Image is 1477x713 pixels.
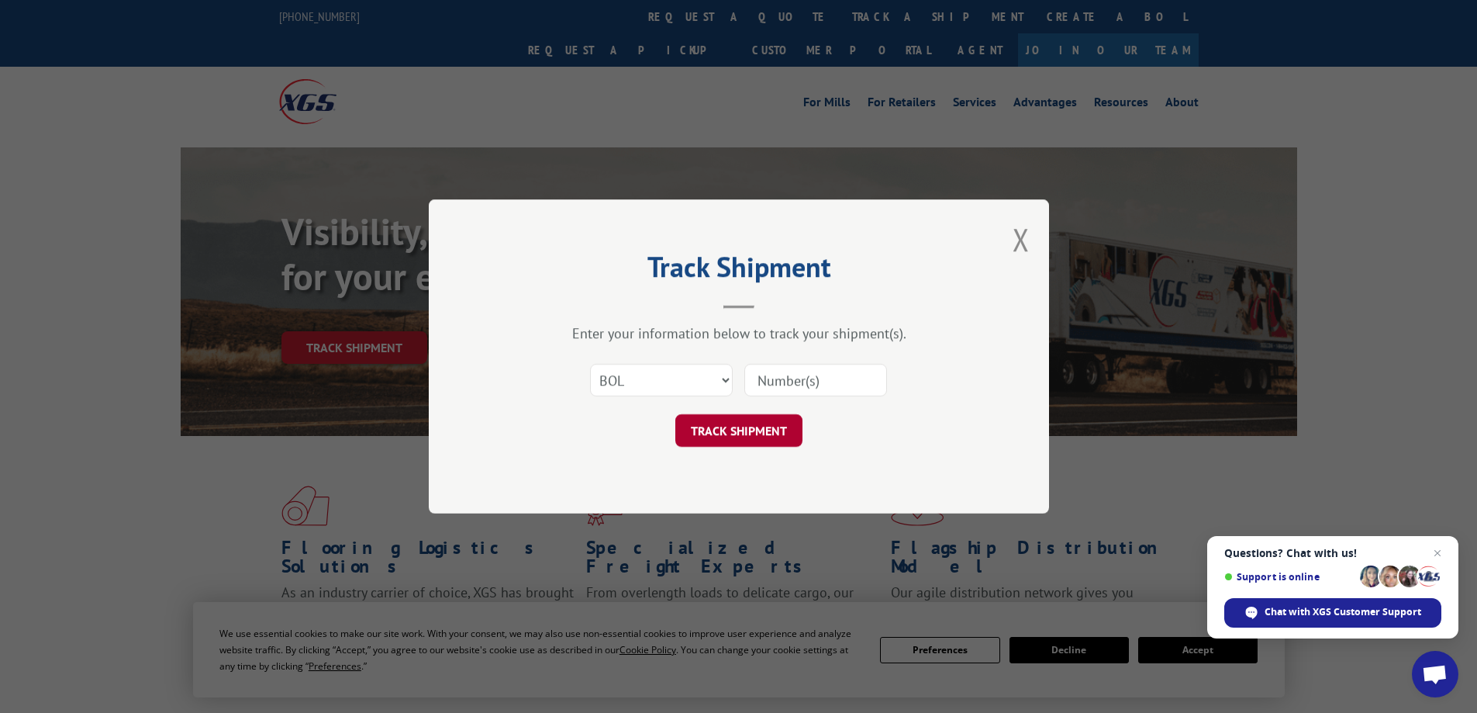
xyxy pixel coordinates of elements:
[675,414,802,447] button: TRACK SHIPMENT
[1224,571,1354,583] span: Support is online
[1224,598,1441,628] div: Chat with XGS Customer Support
[506,324,971,342] div: Enter your information below to track your shipment(s).
[1013,219,1030,260] button: Close modal
[1428,544,1447,562] span: Close chat
[1224,547,1441,559] span: Questions? Chat with us!
[744,364,887,396] input: Number(s)
[506,256,971,286] h2: Track Shipment
[1412,651,1458,697] div: Open chat
[1265,605,1421,619] span: Chat with XGS Customer Support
